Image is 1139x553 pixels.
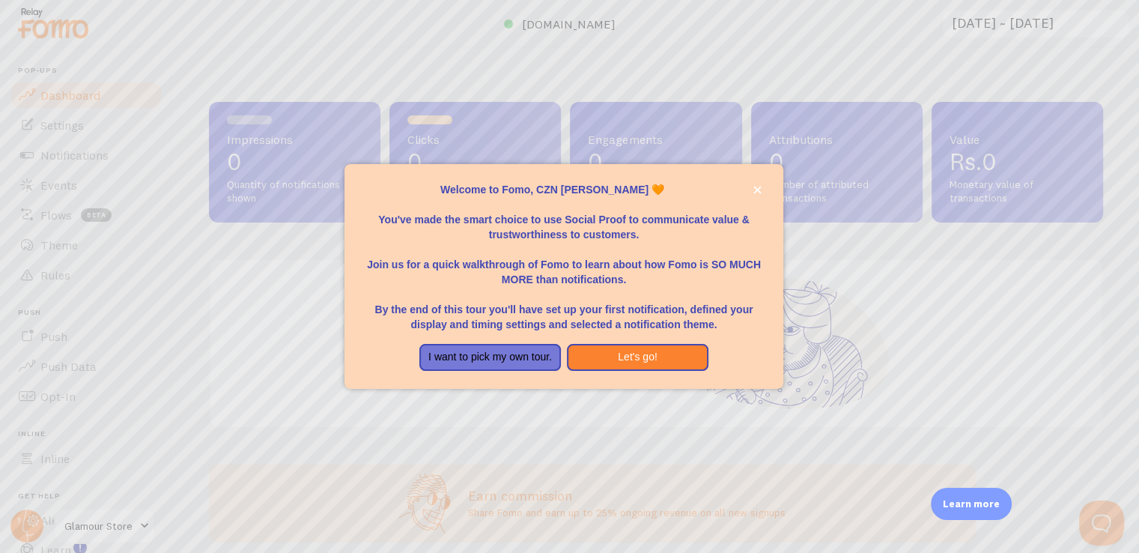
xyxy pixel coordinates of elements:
[943,497,1000,511] p: Learn more
[931,488,1012,520] div: Learn more
[362,287,765,332] p: By the end of this tour you'll have set up your first notification, defined your display and timi...
[750,182,765,198] button: close,
[567,344,708,371] button: Let's go!
[362,182,765,197] p: Welcome to Fomo, CZN [PERSON_NAME] 🧡
[362,197,765,242] p: You've made the smart choice to use Social Proof to communicate value & trustworthiness to custom...
[362,242,765,287] p: Join us for a quick walkthrough of Fomo to learn about how Fomo is SO MUCH MORE than notifications.
[344,164,783,389] div: Welcome to Fomo, CZN Amin 🧡You&amp;#39;ve made the smart choice to use Social Proof to communicat...
[419,344,561,371] button: I want to pick my own tour.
